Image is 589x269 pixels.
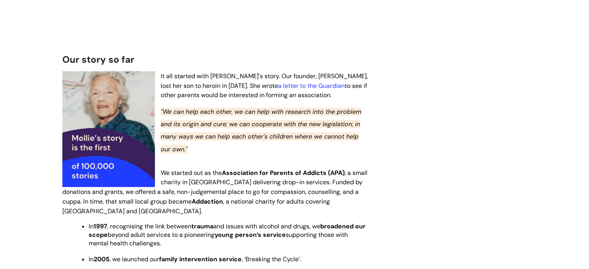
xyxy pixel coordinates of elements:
strong: 1997 [94,222,107,230]
strong: Addaction [192,197,223,206]
strong: 2005 [94,255,110,263]
span: It all started with [PERSON_NAME]'s story. Our founder, [PERSON_NAME], lost her son to heroin in ... [161,72,368,99]
a: a letter to the Guardian [278,82,345,90]
img: An elderly woman with curly gray hair, wearing a blue patterned blouse, smiles as she writes on a... [62,71,155,187]
span: In , we launched our , ‘Breaking the Cycle’. [89,255,301,263]
em: "We can help each other, we can help with research into the problem and its origin and cure; we c... [161,108,361,153]
strong: young person’s service [215,231,286,239]
strong: trauma [191,222,213,230]
strong: family intervention service [159,255,242,263]
span: Our story so far [62,53,134,65]
span: We started out as the , a small charity in [GEOGRAPHIC_DATA] delivering drop-in services. Funded ... [62,169,367,215]
strong: Association for Parents of Addicts (APA) [222,169,345,177]
strong: broadened our scope [89,222,366,239]
span: In , recognising the link between and issues with alcohol and drugs, we beyond adult services to ... [89,222,366,247]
